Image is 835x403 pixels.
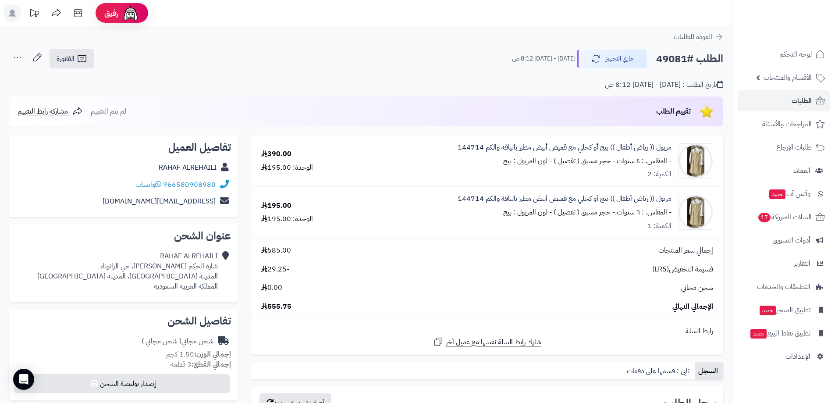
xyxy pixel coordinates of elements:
[16,142,231,153] h2: تفاصيل العميل
[674,32,712,42] span: العودة للطلبات
[50,49,94,68] a: الفاتورة
[261,214,313,224] div: الوحدة: 195.00
[758,213,771,222] span: 17
[91,106,126,117] span: لم يتم التقييم
[656,106,691,117] span: تقييم الطلب
[768,188,810,200] span: وآتس آب
[695,362,723,380] a: السجل
[750,329,767,339] span: جديد
[656,50,723,68] h2: الطلب #49081
[738,300,830,321] a: تطبيق المتجرجديد
[554,156,672,166] small: - المقاس. : ٤ سنوات - حجز مسبق ( تفصيل )
[458,143,672,153] a: مريول (( رياض أطفال )) بيج أو كحلي مع قميص أبيض مطرز بالياقة والكم 144714
[512,54,576,63] small: [DATE] - [DATE] 8:12 ص
[577,50,647,68] button: جاري التجهيز
[122,4,139,22] img: ai-face.png
[16,316,231,326] h2: تفاصيل الشحن
[458,194,672,204] a: مريول (( رياض أطفال )) بيج أو كحلي مع قميص أبيض مطرز بالياقة والكم 144714
[23,4,45,24] a: تحديثات المنصة
[738,253,830,274] a: التقارير
[104,8,118,18] span: رفيق
[503,156,552,166] small: - لون المريول : بيج
[142,336,213,346] div: شحن مجاني
[738,183,830,204] a: وآتس آبجديد
[554,207,672,218] small: - المقاس. : ٦ سنوات.- حجز مسبق ( تفصيل )
[792,95,812,107] span: الطلبات
[738,160,830,181] a: العملاء
[166,349,231,360] small: 1.50 كجم
[794,257,810,270] span: التقارير
[738,276,830,297] a: التطبيقات والخدمات
[679,195,713,230] img: 1753774187-IMG_1979-90x90.jpeg
[261,201,291,211] div: 195.00
[793,164,810,177] span: العملاء
[135,179,161,190] a: واتساب
[433,336,541,347] a: شارك رابط السلة نفسها مع عميل آخر
[18,106,83,117] a: مشاركة رابط التقييم
[14,374,230,393] button: إصدار بوليصة الشحن
[261,283,282,293] span: 0.00
[503,207,552,218] small: - لون المريول : بيج
[738,323,830,344] a: تطبيق نقاط البيعجديد
[446,337,541,347] span: شارك رابط السلة نفسها مع عميل آخر
[738,207,830,228] a: السلات المتروكة17
[785,350,810,363] span: الإعدادات
[255,326,720,336] div: رابط السلة
[738,90,830,111] a: الطلبات
[192,359,231,370] strong: إجمالي القطع:
[605,80,723,90] div: تاريخ الطلب : [DATE] - [DATE] 8:12 ص
[623,362,695,380] a: تابي : قسمها على دفعات
[16,231,231,241] h2: عنوان الشحن
[261,302,291,312] span: 555.75
[764,71,812,84] span: الأقسام والمنتجات
[760,306,776,315] span: جديد
[769,189,785,199] span: جديد
[658,246,713,256] span: إجمالي سعر المنتجات
[738,346,830,367] a: الإعدادات
[750,327,810,339] span: تطبيق نقاط البيع
[261,149,291,159] div: 390.00
[171,359,231,370] small: 3 قطعة
[18,106,68,117] span: مشاركة رابط التقييم
[57,53,75,64] span: الفاتورة
[647,169,672,179] div: الكمية: 2
[738,137,830,158] a: طلبات الإرجاع
[738,114,830,135] a: المراجعات والأسئلة
[13,369,34,390] div: Open Intercom Messenger
[647,221,672,231] div: الكمية: 1
[103,196,216,207] a: [EMAIL_ADDRESS][DOMAIN_NAME]
[672,302,713,312] span: الإجمالي النهائي
[776,141,812,153] span: طلبات الإرجاع
[738,230,830,251] a: أدوات التسويق
[261,246,291,256] span: 585.00
[738,44,830,65] a: لوحة التحكم
[674,32,723,42] a: العودة للطلبات
[681,283,713,293] span: شحن مجاني
[679,143,713,178] img: 1753774187-IMG_1979-90x90.jpeg
[159,162,217,173] a: RAHAF ALREHAILI
[163,179,216,190] a: 966580908980
[757,281,810,293] span: التطبيقات والخدمات
[772,234,810,246] span: أدوات التسويق
[37,251,218,291] div: RAHAF ALREHAILI شاره الحكم [PERSON_NAME]، حي الرانوناء المدينة [GEOGRAPHIC_DATA]، المدينة [GEOGRA...
[779,48,812,61] span: لوحة التحكم
[759,304,810,316] span: تطبيق المتجر
[652,264,713,275] span: قسيمة التخفيض(LR5)
[142,336,181,346] span: ( شحن مجاني )
[261,163,313,173] div: الوحدة: 195.00
[762,118,812,130] span: المراجعات والأسئلة
[194,349,231,360] strong: إجمالي الوزن:
[757,211,812,223] span: السلات المتروكة
[261,264,289,275] span: -29.25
